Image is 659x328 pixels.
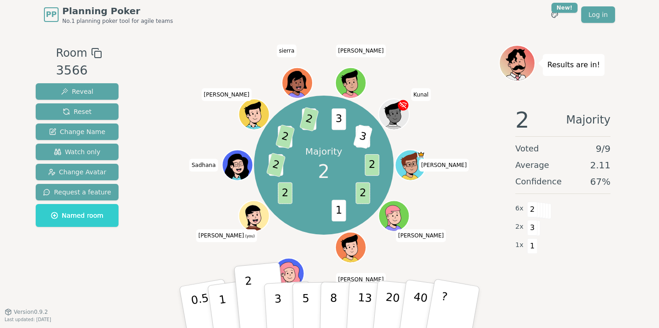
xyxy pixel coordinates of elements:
[275,124,295,149] span: 2
[590,175,610,188] span: 67 %
[596,142,610,155] span: 9 / 9
[36,184,119,200] button: Request a feature
[419,159,469,172] span: Click to change your name
[336,44,386,57] span: Click to change your name
[581,6,615,23] a: Log in
[417,151,425,158] span: spencer is the host
[318,158,329,185] span: 2
[36,164,119,180] button: Change Avatar
[201,88,252,101] span: Click to change your name
[515,240,524,250] span: 1 x
[527,238,538,254] span: 1
[5,317,51,322] span: Last updated: [DATE]
[46,9,56,20] span: PP
[590,159,610,172] span: 2.11
[244,234,255,238] span: (you)
[36,144,119,160] button: Watch only
[61,87,93,96] span: Reveal
[196,229,257,242] span: Click to change your name
[44,5,173,25] a: PPPlanning PokerNo.1 planning poker tool for agile teams
[5,308,48,316] button: Version0.9.2
[396,229,446,242] span: Click to change your name
[547,59,600,71] p: Results are in!
[515,222,524,232] span: 2 x
[36,204,119,227] button: Named room
[356,183,370,204] span: 2
[51,211,103,220] span: Named room
[43,188,111,197] span: Request a feature
[305,145,342,158] p: Majority
[54,147,101,156] span: Watch only
[411,88,431,101] span: Click to change your name
[515,159,549,172] span: Average
[278,183,292,204] span: 2
[353,124,373,149] span: 3
[299,107,319,132] span: 2
[48,167,107,177] span: Change Avatar
[551,3,578,13] div: New!
[63,107,92,116] span: Reset
[49,127,105,136] span: Change Name
[36,83,119,100] button: Reveal
[62,5,173,17] span: Planning Poker
[266,153,286,177] span: 2
[515,175,562,188] span: Confidence
[331,108,346,130] span: 3
[546,6,563,23] button: New!
[56,61,102,80] div: 3566
[515,142,539,155] span: Voted
[336,273,386,285] span: Click to change your name
[527,202,538,217] span: 2
[566,109,610,131] span: Majority
[244,274,256,324] p: 2
[527,220,538,236] span: 3
[515,109,529,131] span: 2
[56,45,87,61] span: Room
[239,201,268,230] button: Click to change your avatar
[36,103,119,120] button: Reset
[14,308,48,316] span: Version 0.9.2
[331,200,346,221] span: 1
[189,159,218,172] span: Click to change your name
[515,204,524,214] span: 6 x
[276,44,297,57] span: Click to change your name
[365,154,379,176] span: 2
[62,17,173,25] span: No.1 planning poker tool for agile teams
[36,124,119,140] button: Change Name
